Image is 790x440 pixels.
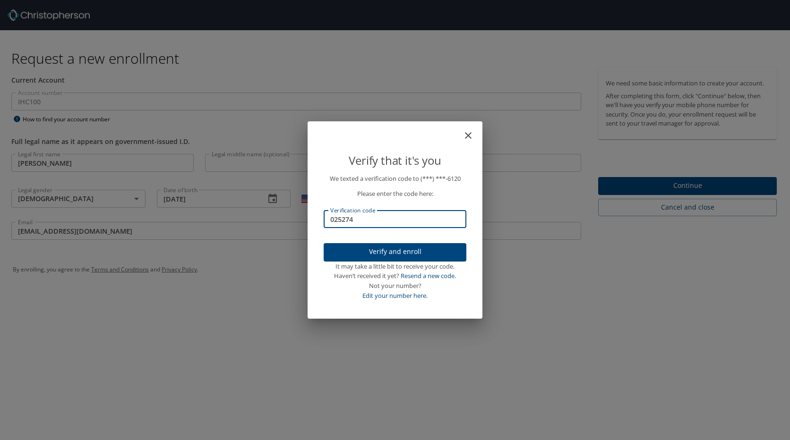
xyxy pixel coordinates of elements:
p: Please enter the code here: [324,189,466,199]
button: Verify and enroll [324,243,466,262]
button: close [467,125,479,136]
div: Haven’t received it yet? [324,271,466,281]
p: We texted a verification code to (***) ***- 6120 [324,174,466,184]
p: Verify that it's you [324,152,466,169]
div: It may take a little bit to receive your code. [324,262,466,271]
div: Not your number? [324,281,466,291]
a: Edit your number here. [362,291,428,300]
span: Verify and enroll [331,246,459,258]
a: Resend a new code. [401,271,456,280]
